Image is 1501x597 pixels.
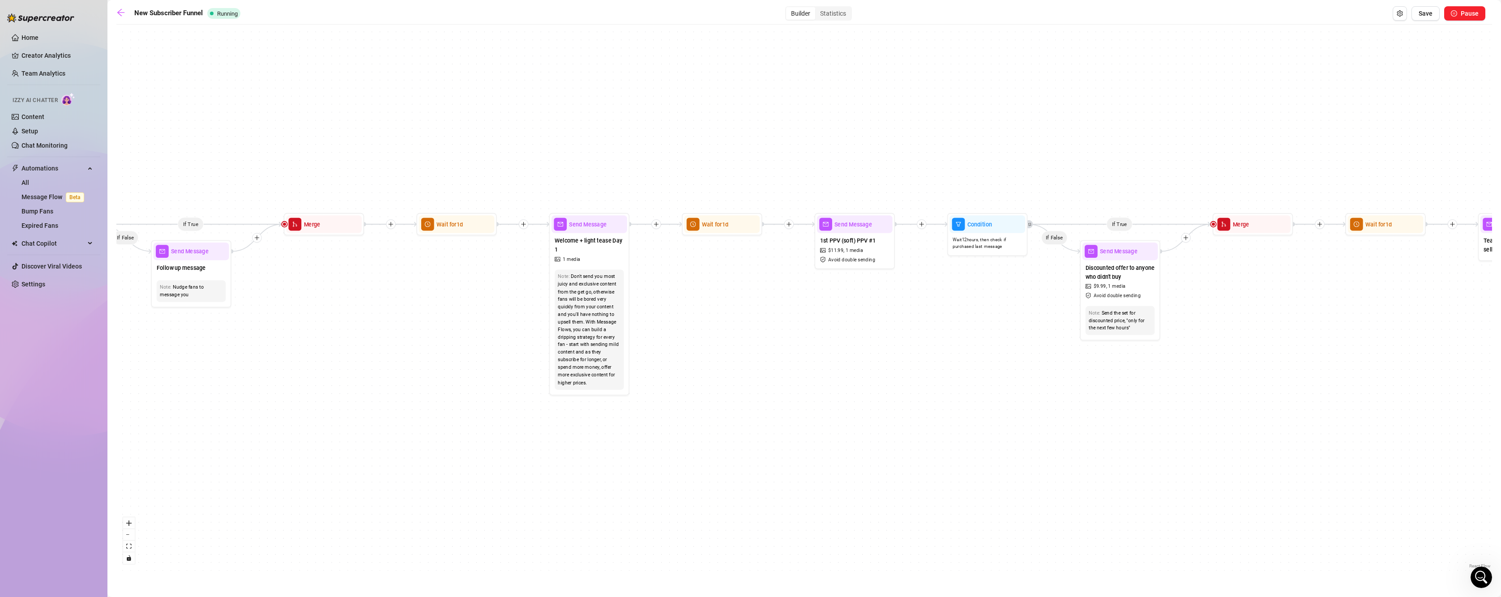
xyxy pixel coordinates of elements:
div: mergeMerge [1213,213,1293,235]
button: Send a message… [154,290,168,304]
b: Giselle [53,56,74,62]
span: thunderbolt [12,165,19,172]
span: merge [288,218,301,231]
button: zoom in [123,517,135,529]
div: React Flow controls [123,517,135,564]
a: Message FlowBeta [21,193,88,200]
span: Beta [66,192,84,202]
div: Thanks for letting me know — our team is currently aware of this issue and actively working on a ... [7,74,147,128]
a: arrow-left [116,8,130,19]
textarea: Message… [8,274,171,290]
div: clock-circleWait for1d [416,213,497,235]
div: Nudge fans to message you [160,284,222,299]
img: AI Chatter [61,93,75,106]
span: mail [156,245,169,258]
div: Builder [786,7,815,20]
span: Save [1419,10,1433,17]
a: Discover Viral Videos [21,263,82,270]
button: Pause [1444,6,1485,21]
span: Discounted offer to anyone who didn't buy [1086,264,1155,281]
button: Open Exit Rules [1393,6,1407,21]
h1: Giselle [43,4,67,11]
a: All [21,179,29,186]
div: [DATE] [7,268,172,280]
span: Avoid double sending [1094,292,1141,299]
div: clock-circleWait for1d [682,213,762,235]
iframe: Intercom live chat [1471,567,1492,588]
button: go back [6,4,23,21]
div: Don't send you most juicy and exclusive content from the get go, otherwise fans will be bored ver... [558,273,620,387]
button: Save Flow [1411,6,1440,21]
div: Close [157,4,173,20]
span: Welcome + light tease Day 1 [555,236,624,254]
button: fit view [123,541,135,552]
span: Chat Copilot [21,236,85,251]
span: Follow up message [157,264,206,273]
span: plus [521,222,526,227]
p: Active 16h ago [43,11,87,20]
span: $ 11.99 , [828,247,844,254]
span: 1st PPV (soft) PPV #1 [820,236,876,245]
span: Running [217,10,238,17]
span: Send Message [1100,247,1138,256]
span: plus [786,222,792,227]
a: Chat Monitoring [21,142,68,149]
div: sounds good! do you think it may be this weekend? or should i wait to go live with this flow? [32,136,172,173]
span: plus [919,222,924,227]
span: mail [554,218,567,231]
div: Giselle says… [7,179,172,268]
span: plus [1450,222,1455,227]
span: Send Message [171,247,209,256]
img: logo-BBDzfeDw.svg [7,13,74,22]
span: picture [820,248,827,254]
span: Wait for 1d [1365,220,1392,229]
button: Gif picker [28,293,35,300]
div: mailSend Message1st PPV (soft) PPV #1picture$11.99,1 mediasafety-certificateAvoid double sending [814,213,895,269]
div: mergeMerge [284,213,364,235]
a: Team Analytics [21,70,65,77]
span: picture [555,256,561,262]
span: 1 media [846,247,864,254]
span: filter [952,218,965,231]
span: Condition [967,220,992,229]
span: Izzy AI Chatter [13,96,58,105]
span: picture [1086,284,1092,290]
span: clock-circle [1350,218,1363,231]
a: React Flow attribution [1469,563,1491,568]
div: Giselle says… [7,53,172,74]
span: merge [1217,218,1230,231]
a: Setup [21,128,38,135]
span: Avoid double sending [828,256,875,264]
div: I’ve shared this with the team as a priority, but I don’t have an exact ETA yet. You’re welcome t... [7,179,147,252]
span: pause-circle [1451,10,1457,17]
div: joined the conversation [53,55,138,63]
a: Home [21,34,38,41]
span: Wait for 1d [702,220,728,229]
div: Send the set for discounted price, "only for the next few hours" [1089,309,1151,332]
div: Amber says… [7,136,172,180]
span: clock-circle [421,218,434,231]
span: Merge [1233,220,1249,229]
div: sounds good! do you think it may be this weekend? or should i wait to go live with this flow? [39,141,165,167]
a: Creator Analytics [21,48,93,63]
button: Home [140,4,157,21]
span: mail [1085,245,1098,258]
span: arrow-left [116,8,125,17]
span: 1 media [1108,283,1126,290]
div: filterConditionWait12hours, then check if purchased last message [947,213,1028,256]
a: Bump Fans [21,208,53,215]
span: Send Message [569,220,607,229]
div: Giselle • 15h ago [14,254,61,259]
div: mailSend MessageFollow up messageNote:Nudge fans to message you [151,240,231,308]
div: mailSend MessageDiscounted offer to anyone who didn't buypicture$9.99,1 mediasafety-certificateAv... [1080,240,1160,341]
span: Send Message [834,220,872,229]
span: mail [1483,218,1496,231]
span: plus [654,222,659,227]
div: I’ve shared this with the team as a priority, but I don’t have an exact ETA yet. You’re welcome t... [14,185,140,246]
span: plus [1183,235,1189,241]
span: clock-circle [687,218,700,231]
span: Wait for 1d [436,220,463,229]
div: clock-circleWait for1d [1345,213,1426,235]
span: 1 media [563,256,581,263]
div: Statistics [815,7,851,20]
